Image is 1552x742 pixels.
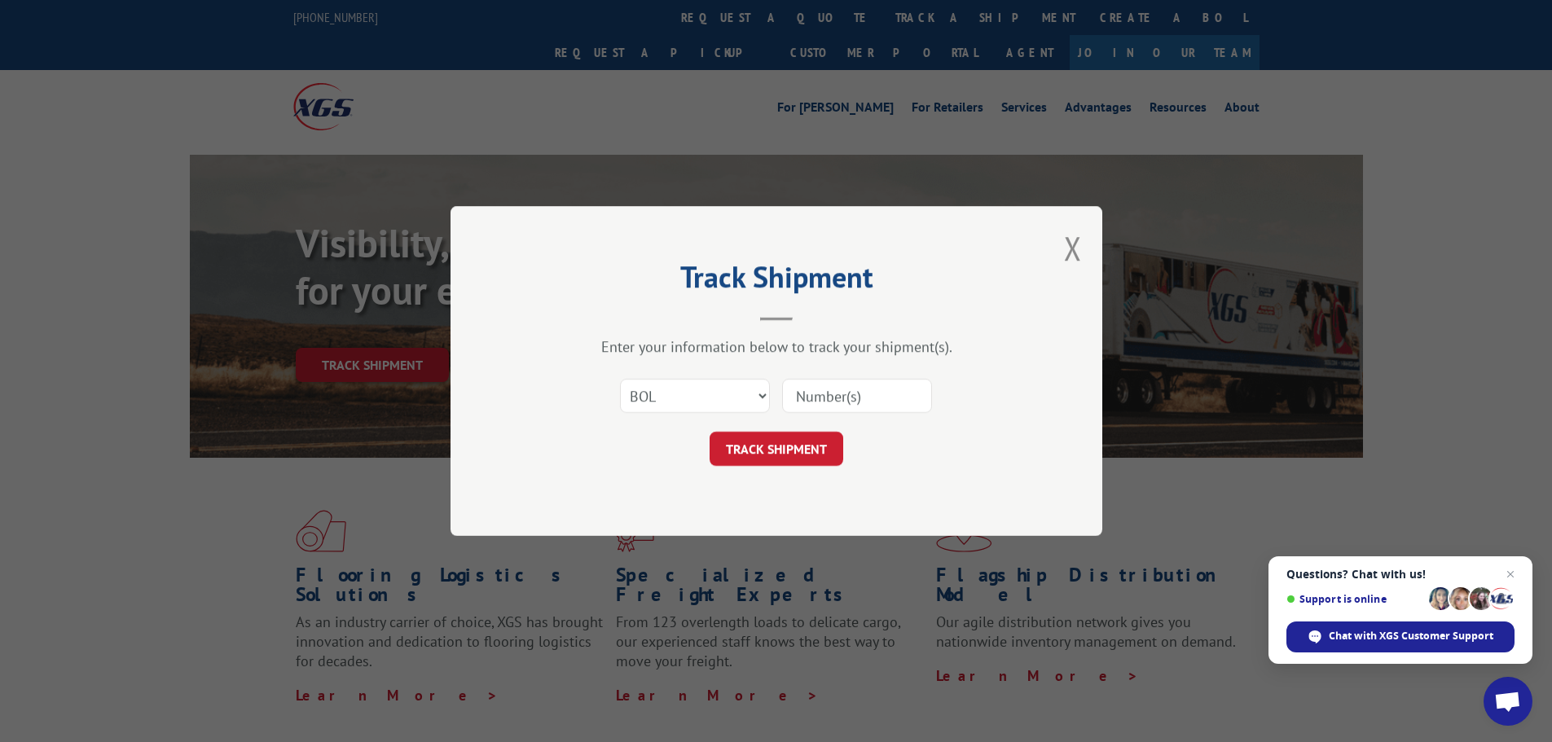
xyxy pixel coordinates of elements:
a: Open chat [1484,677,1532,726]
button: Close modal [1064,226,1082,270]
button: TRACK SHIPMENT [710,432,843,466]
h2: Track Shipment [532,266,1021,296]
div: Enter your information below to track your shipment(s). [532,337,1021,356]
span: Questions? Chat with us! [1286,568,1515,581]
span: Chat with XGS Customer Support [1329,629,1493,643]
input: Number(s) [782,379,932,413]
span: Support is online [1286,593,1423,605]
span: Chat with XGS Customer Support [1286,621,1515,652]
